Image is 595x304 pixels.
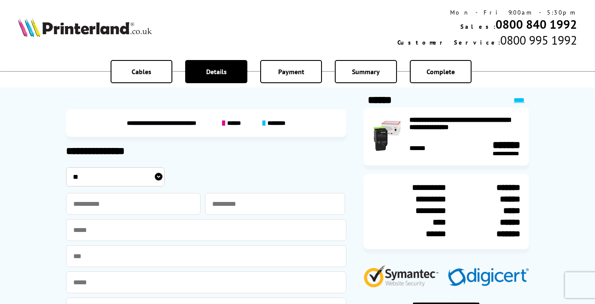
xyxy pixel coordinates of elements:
span: Sales: [460,23,496,30]
span: Customer Service: [397,39,500,46]
img: Printerland Logo [18,18,152,37]
div: Mon - Fri 9:00am - 5:30pm [397,9,577,16]
span: Complete [427,67,455,76]
span: 0800 995 1992 [500,32,577,48]
span: Payment [278,67,304,76]
span: Summary [352,67,380,76]
span: Details [206,67,227,76]
a: 0800 840 1992 [496,16,577,32]
span: Cables [132,67,151,76]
